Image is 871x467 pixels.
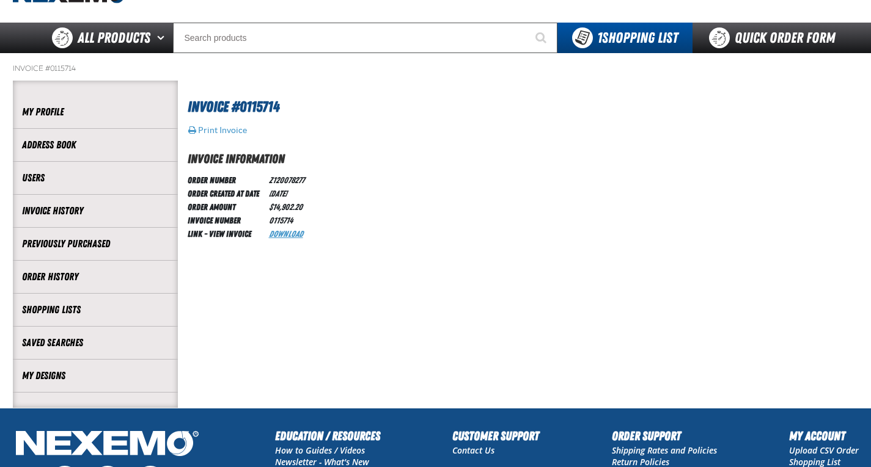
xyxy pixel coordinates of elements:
a: Invoice History [22,204,169,218]
a: Download [269,229,303,239]
a: Shopping Lists [22,303,169,317]
img: Nexemo Logo [12,427,202,463]
td: Z120078277 [264,173,309,186]
h2: Education / Resources [275,427,380,445]
a: Contact Us [452,444,494,456]
a: My Profile [22,105,169,119]
td: Invoice Number [188,213,264,226]
span: All Products [78,27,150,49]
nav: Breadcrumbs [13,63,859,73]
span: Invoice #0115714 [188,98,279,115]
strong: 1 [597,29,602,46]
button: Start Searching [527,23,557,53]
td: Order Amount [188,200,264,213]
td: Order Number [188,173,264,186]
a: How to Guides / Videos [275,444,365,456]
h2: My Account [789,427,859,445]
h2: Invoice Information [188,150,859,168]
button: Open All Products pages [153,23,173,53]
span: Shopping List [597,29,678,46]
td: Order Created at Date [188,186,264,200]
a: My Designs [22,369,169,383]
a: Order History [22,270,169,284]
h2: Order Support [612,427,717,445]
button: You have 1 Shopping List. Open to view details [557,23,693,53]
a: Quick Order Form [693,23,858,53]
td: $14,902.20 [264,200,309,213]
a: Previously Purchased [22,237,169,251]
button: Print Invoice [188,125,248,136]
input: Search [173,23,557,53]
td: [DATE] [264,186,309,200]
h2: Customer Support [452,427,539,445]
td: 0115714 [264,213,309,226]
a: Address Book [22,138,169,152]
a: Upload CSV Order [789,444,859,456]
a: Saved Searches [22,336,169,350]
a: Shipping Rates and Policies [612,444,717,456]
td: Link - View Invoice [188,226,264,240]
a: Users [22,171,169,185]
a: Invoice #0115714 [13,63,76,73]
